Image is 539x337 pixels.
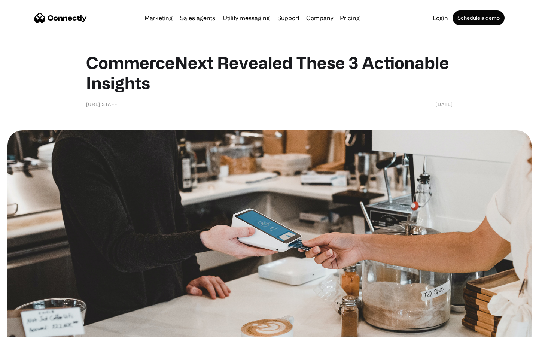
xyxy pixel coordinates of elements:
[430,15,451,21] a: Login
[274,15,302,21] a: Support
[436,100,453,108] div: [DATE]
[304,13,335,23] div: Company
[15,324,45,334] ul: Language list
[337,15,363,21] a: Pricing
[86,52,453,93] h1: CommerceNext Revealed These 3 Actionable Insights
[453,10,505,25] a: Schedule a demo
[141,15,176,21] a: Marketing
[86,100,117,108] div: [URL] Staff
[220,15,273,21] a: Utility messaging
[177,15,218,21] a: Sales agents
[306,13,333,23] div: Company
[7,324,45,334] aside: Language selected: English
[34,12,87,24] a: home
